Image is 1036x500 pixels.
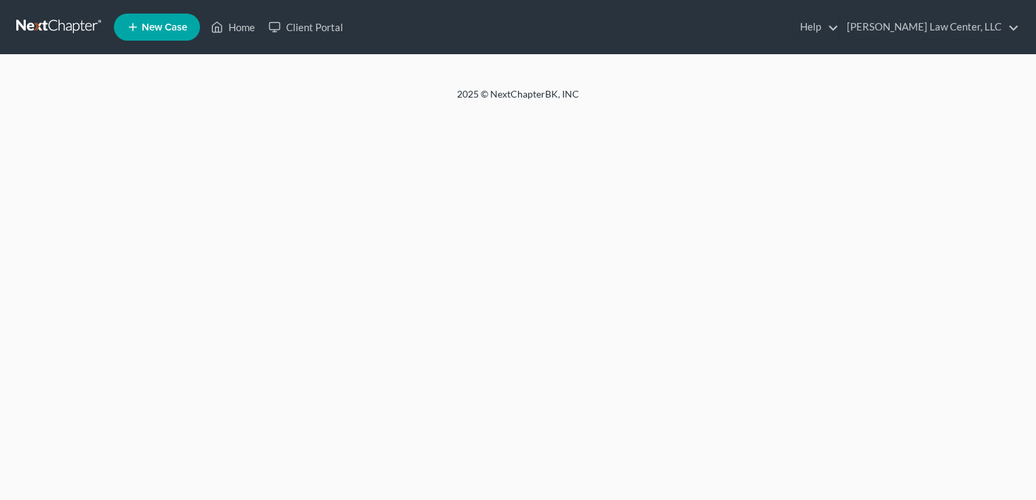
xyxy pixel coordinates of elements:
a: Help [793,15,839,39]
a: [PERSON_NAME] Law Center, LLC [840,15,1019,39]
div: 2025 © NextChapterBK, INC [132,87,904,112]
a: Client Portal [262,15,350,39]
a: Home [204,15,262,39]
new-legal-case-button: New Case [114,14,200,41]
